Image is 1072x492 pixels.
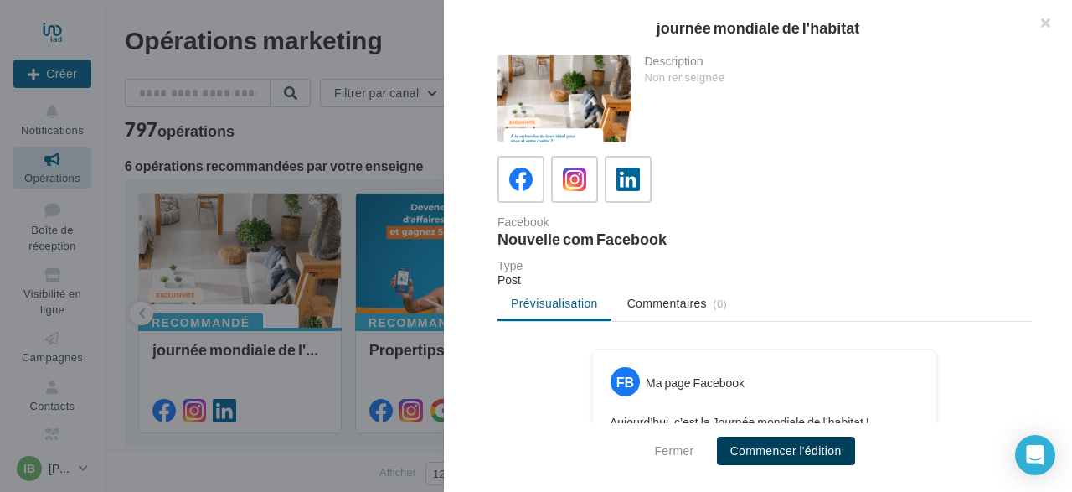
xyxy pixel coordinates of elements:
div: Facebook [497,216,758,228]
div: Ma page Facebook [646,375,745,391]
button: Commencer l'édition [717,437,855,465]
button: Fermer [647,441,700,461]
div: Post [497,272,1032,288]
div: journée mondiale de l'habitat [471,20,1045,35]
div: Non renseignée [645,70,1019,85]
div: FB [611,367,640,396]
div: Nouvelle com Facebook [497,231,758,246]
span: (0) [713,297,727,310]
div: Type [497,260,1032,272]
div: Open Intercom Messenger [1015,435,1055,475]
span: Commentaires [627,295,707,312]
div: Description [645,55,1019,67]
